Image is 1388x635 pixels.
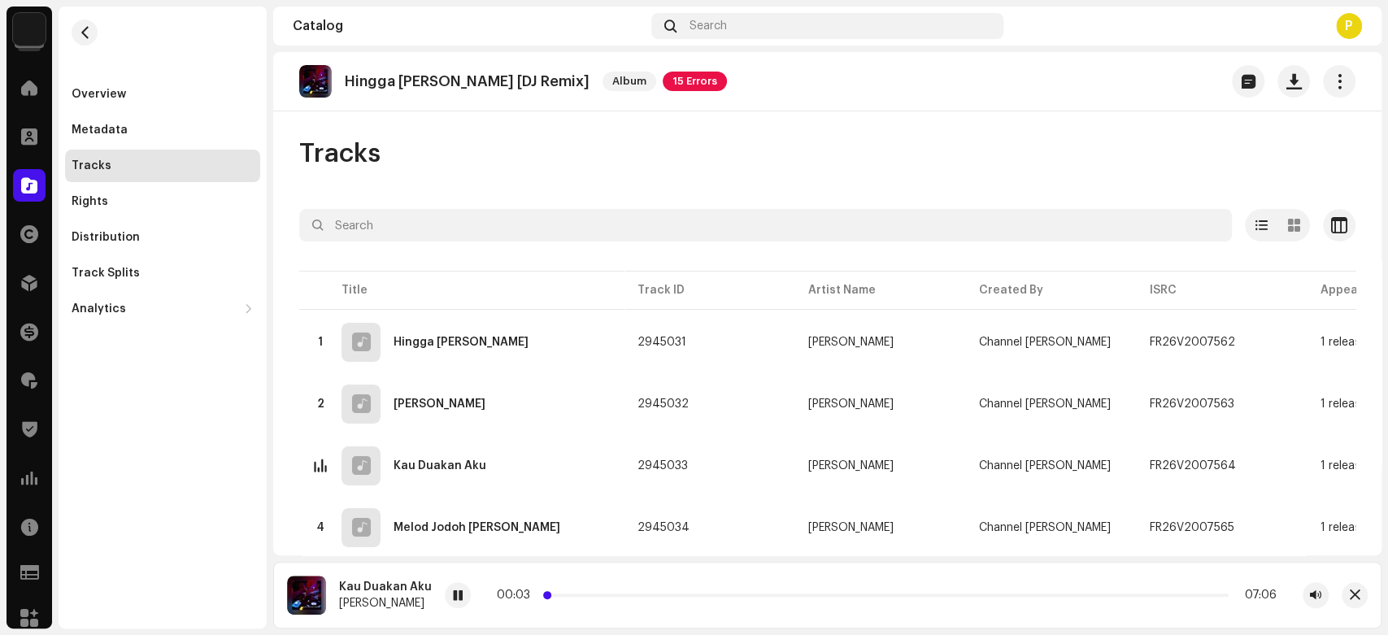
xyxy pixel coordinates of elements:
[808,460,894,472] div: [PERSON_NAME]
[299,65,332,98] img: 4d46b439-1da5-4536-94e1-036fce490f7f
[637,522,690,533] span: 2945034
[394,337,529,348] div: Hingga Tua Kan Kunanti
[1150,460,1236,472] div: FR26V2007564
[1321,460,1367,472] div: 1 release
[979,460,1111,472] span: Channel DJ Andies
[299,137,381,170] span: Tracks
[72,159,111,172] div: Tracks
[394,460,486,472] div: Kau Duakan Aku
[979,522,1111,533] span: Channel DJ Andies
[345,73,590,90] p: Hingga [PERSON_NAME] [DJ Remix]
[65,150,260,182] re-m-nav-item: Tracks
[299,209,1232,241] input: Search
[65,78,260,111] re-m-nav-item: Overview
[808,522,953,533] span: DJ Andies
[287,576,326,615] img: 4d46b439-1da5-4536-94e1-036fce490f7f
[637,337,686,348] span: 2945031
[72,195,108,208] div: Rights
[394,522,560,533] div: Melod Jodoh dekat Pintu
[1321,398,1367,410] div: 1 release
[72,124,128,137] div: Metadata
[65,221,260,254] re-m-nav-item: Distribution
[808,522,894,533] div: [PERSON_NAME]
[1321,522,1367,533] div: 1 release
[808,460,953,472] span: DJ Andies
[1150,522,1234,533] div: FR26V2007565
[65,257,260,289] re-m-nav-item: Track Splits
[497,589,538,602] div: 00:03
[65,293,260,325] re-m-nav-dropdown: Analytics
[1336,13,1362,39] div: P
[72,267,140,280] div: Track Splits
[603,72,656,91] span: Album
[637,398,689,410] span: 2945032
[690,20,727,33] span: Search
[808,398,894,410] div: [PERSON_NAME]
[637,460,688,472] span: 2945033
[1321,337,1367,348] div: 1 release
[72,88,126,101] div: Overview
[808,398,953,410] span: DJ Andies
[72,302,126,315] div: Analytics
[808,337,953,348] span: DJ Andies
[339,597,432,610] div: [PERSON_NAME]
[13,13,46,46] img: 64f15ab7-a28a-4bb5-a164-82594ec98160
[808,337,894,348] div: [PERSON_NAME]
[293,20,645,33] div: Catalog
[72,231,140,244] div: Distribution
[339,581,432,594] div: Kau Duakan Aku
[979,337,1111,348] span: Channel DJ Andies
[65,114,260,146] re-m-nav-item: Metadata
[979,398,1111,410] span: Channel DJ Andies
[394,398,485,410] div: Melod Izinkan
[663,72,727,91] span: 15 Errors
[1150,337,1235,348] div: FR26V2007562
[1150,398,1234,410] div: FR26V2007563
[1235,589,1277,602] div: 07:06
[65,185,260,218] re-m-nav-item: Rights
[310,455,331,476] img: equalizer-light.gif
